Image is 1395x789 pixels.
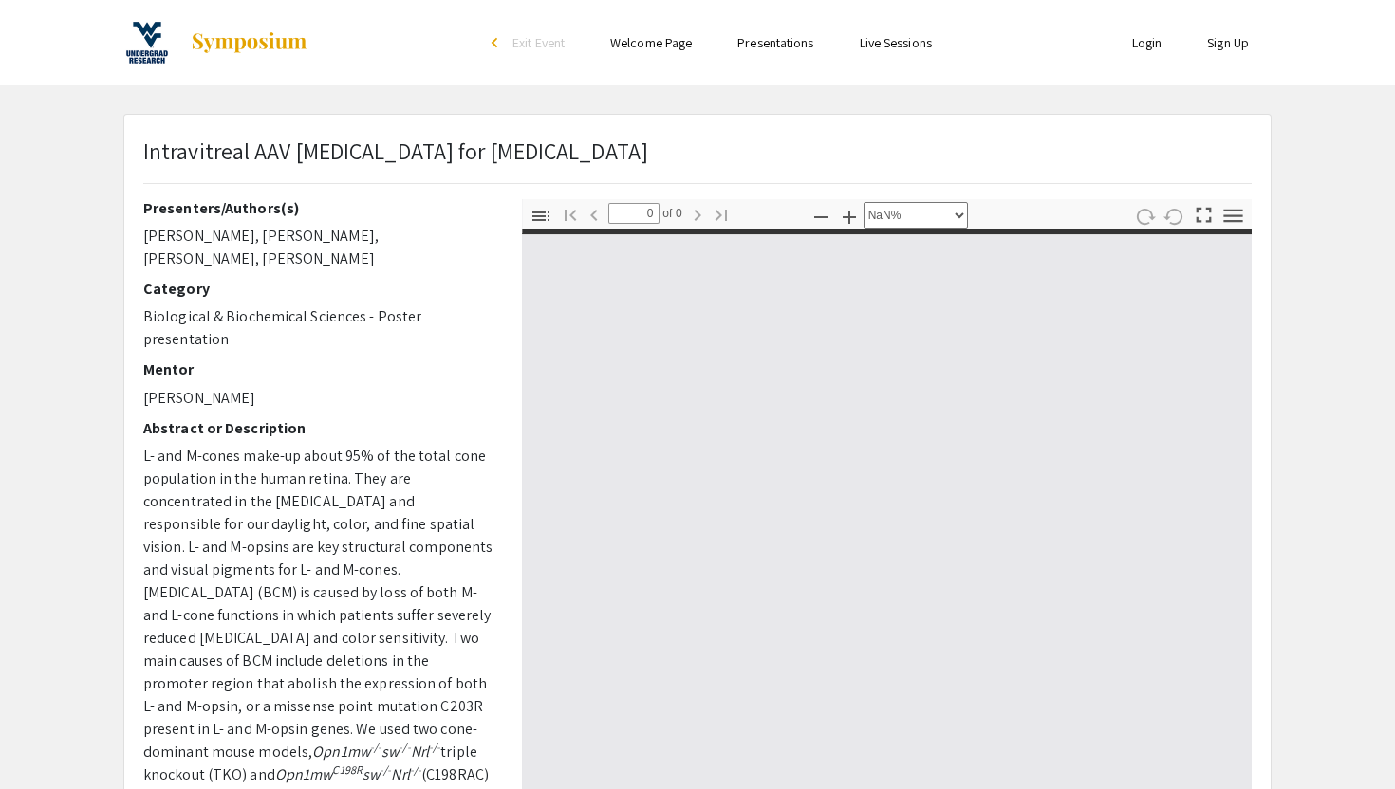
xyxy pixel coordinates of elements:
[660,203,682,224] span: of 0
[391,764,409,784] em: Nrl
[512,34,565,51] span: Exit Event
[864,202,968,229] select: Zoom
[143,419,493,437] h2: Abstract or Description
[608,203,660,224] input: Page
[1188,199,1220,227] button: Switch to Presentation Mode
[1207,34,1249,51] a: Sign Up
[143,225,493,270] p: [PERSON_NAME], [PERSON_NAME], [PERSON_NAME], [PERSON_NAME]
[143,360,493,378] h2: Mentor
[525,202,557,229] button: Toggle Sidebar
[411,742,429,761] em: Nrl
[1129,202,1162,229] button: Rotate Clockwise
[143,134,648,168] p: Intravitreal AAV [MEDICAL_DATA] for [MEDICAL_DATA]
[833,202,865,229] button: Zoom In
[610,34,692,51] a: Welcome Page
[190,31,308,54] img: Symposium by ForagerOne
[312,742,370,761] em: Opn1mw
[143,280,493,298] h2: Category
[143,387,493,410] p: [PERSON_NAME]
[554,200,586,228] button: Go to First Page
[381,742,399,761] em: sw
[860,34,932,51] a: Live Sessions
[578,200,610,228] button: Previous Page
[805,202,837,229] button: Zoom Out
[332,762,363,777] em: C198R
[705,200,737,228] button: Go to Last Page
[429,740,440,754] em: -/-
[143,199,493,217] h2: Presenters/Authors(s)
[380,762,391,777] em: -/-
[492,37,503,48] div: arrow_back_ios
[143,305,493,351] p: Biological & Biochemical Sciences - Poster presentation
[1132,34,1162,51] a: Login
[123,19,308,66] a: 16th Annual Summer Undergraduate Research Symposium
[410,762,421,777] em: -/-
[123,19,171,66] img: 16th Annual Summer Undergraduate Research Symposium
[681,200,714,228] button: Next Page
[1218,202,1250,229] button: Tools
[399,740,410,754] em: -/-
[370,740,381,754] em: -/-
[275,764,333,784] em: Opn1mw
[737,34,813,51] a: Presentations
[363,764,380,784] em: sw
[1159,202,1191,229] button: Rotate Counterclockwise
